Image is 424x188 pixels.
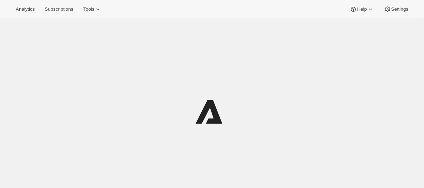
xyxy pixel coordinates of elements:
span: Settings [391,6,408,12]
button: Tools [79,4,106,14]
button: Subscriptions [40,4,77,14]
span: Analytics [16,6,35,12]
button: Analytics [11,4,39,14]
span: Subscriptions [45,6,73,12]
span: Help [357,6,367,12]
button: Help [345,4,378,14]
button: Settings [380,4,413,14]
span: Tools [83,6,94,12]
